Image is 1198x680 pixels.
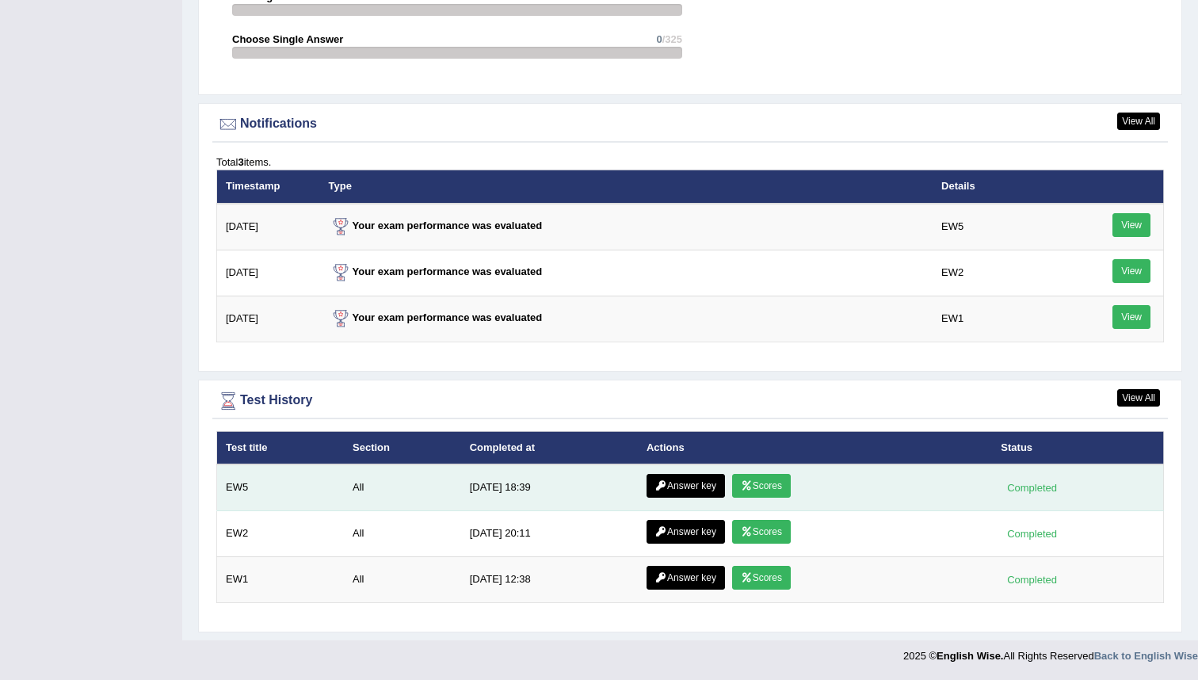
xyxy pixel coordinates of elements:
td: EW5 [933,204,1068,250]
div: Notifications [216,113,1164,136]
a: View All [1117,389,1160,407]
td: [DATE] [217,250,320,296]
div: Test History [216,389,1164,413]
td: All [344,464,461,511]
td: EW5 [217,464,345,511]
div: Completed [1001,525,1063,542]
span: 0 [656,33,662,45]
a: Scores [732,520,791,544]
div: Completed [1001,571,1063,588]
a: View [1112,259,1150,283]
a: View [1112,213,1150,237]
th: Type [320,170,933,203]
th: Test title [217,431,345,464]
td: [DATE] [217,296,320,342]
a: View All [1117,113,1160,130]
div: Completed [1001,479,1063,496]
th: Status [992,431,1163,464]
td: EW1 [933,296,1068,342]
a: View [1112,305,1150,329]
td: All [344,557,461,603]
td: EW2 [933,250,1068,296]
a: Answer key [647,520,725,544]
th: Timestamp [217,170,320,203]
th: Details [933,170,1068,203]
td: [DATE] 18:39 [461,464,638,511]
a: Answer key [647,566,725,590]
a: Scores [732,474,791,498]
strong: English Wise. [937,650,1003,662]
td: [DATE] [217,204,320,250]
td: [DATE] 12:38 [461,557,638,603]
span: /325 [662,33,682,45]
strong: Your exam performance was evaluated [329,266,543,277]
td: All [344,511,461,557]
div: 2025 © All Rights Reserved [903,640,1198,663]
strong: Choose Single Answer [232,33,343,45]
a: Answer key [647,474,725,498]
th: Actions [638,431,992,464]
a: Back to English Wise [1094,650,1198,662]
td: [DATE] 20:11 [461,511,638,557]
a: Scores [732,566,791,590]
td: EW2 [217,511,345,557]
th: Section [344,431,461,464]
strong: Your exam performance was evaluated [329,220,543,231]
div: Total items. [216,155,1164,170]
td: EW1 [217,557,345,603]
th: Completed at [461,431,638,464]
b: 3 [238,156,243,168]
strong: Your exam performance was evaluated [329,311,543,323]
